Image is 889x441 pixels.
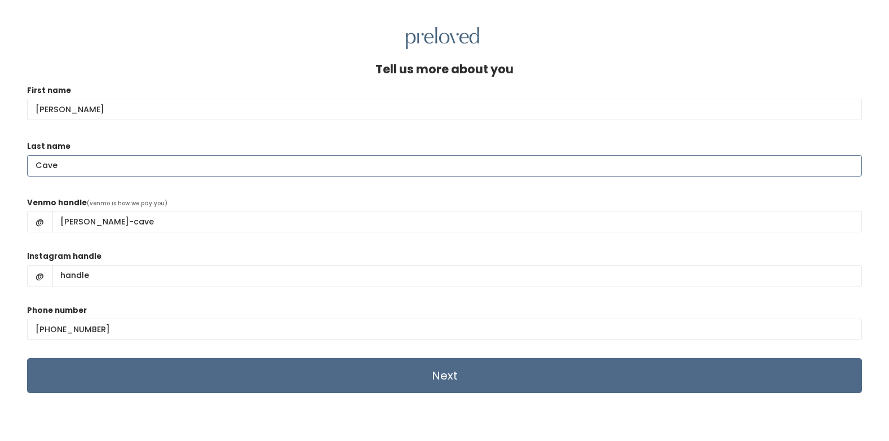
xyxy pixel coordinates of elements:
label: Last name [27,141,70,152]
label: Instagram handle [27,251,101,262]
span: (venmo is how we pay you) [87,199,167,208]
input: (___) ___-____ [27,319,862,340]
h4: Tell us more about you [375,63,514,76]
img: preloved logo [406,27,479,49]
input: handle [52,265,862,286]
label: Phone number [27,305,87,316]
input: Next [27,358,862,393]
input: handle [52,211,862,232]
label: Venmo handle [27,197,87,209]
span: @ [27,211,52,232]
span: @ [27,265,52,286]
label: First name [27,85,71,96]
